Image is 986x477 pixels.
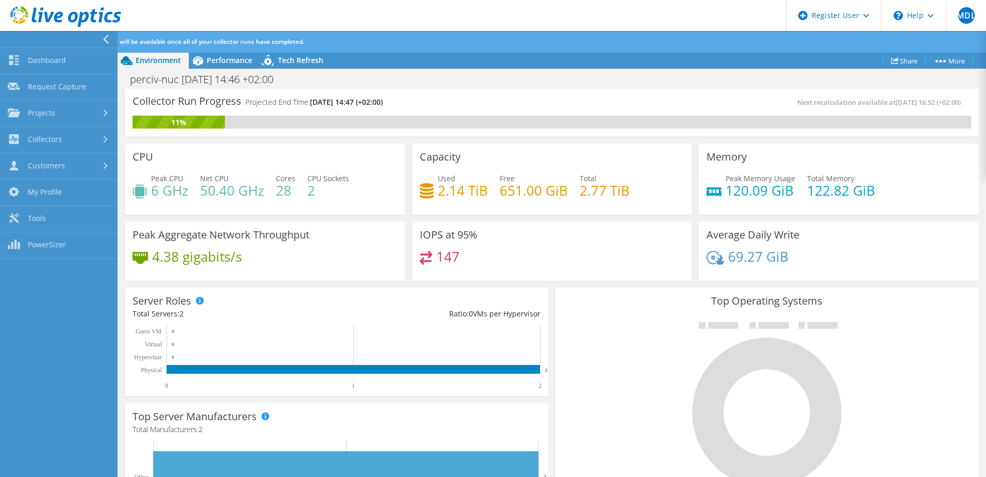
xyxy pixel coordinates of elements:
span: Performance [207,55,252,65]
h4: 2 [307,185,349,196]
span: Total Memory [807,173,854,183]
a: Share [883,53,926,69]
span: Tech Refresh [278,55,323,65]
h4: 28 [276,185,295,196]
h3: Capacity [420,151,461,163]
text: 0 [165,382,168,389]
h3: CPU [133,151,153,163]
span: Used [438,173,455,183]
text: 2 [545,368,548,373]
h4: 2.77 TiB [580,185,630,196]
span: Additional analysis will be available once all of your collector runs have completed. [63,37,304,46]
h4: Projected End Time: [245,97,383,108]
text: Physical [141,367,162,374]
span: Next recalculation available at [797,98,966,107]
h4: 50.40 GHz [200,185,264,196]
span: MDL [958,7,975,24]
text: Virtual [145,341,162,348]
h3: Average Daily Write [706,229,799,241]
h4: 651.00 GiB [500,185,568,196]
h4: 4.38 gigabits/s [152,251,242,262]
h3: Top Server Manufacturers [133,411,257,422]
a: More [925,53,973,69]
span: Peak Memory Usage [726,173,795,183]
text: 0 [172,342,174,347]
h3: Server Roles [133,295,191,307]
h4: Total Manufacturers: [133,424,540,435]
span: [DATE] 16:52 (+02:00) [896,98,961,107]
span: Peak CPU [151,173,183,183]
h1: perciv-nuc [DATE] 14:46 +02:00 [125,74,289,85]
h4: 120.09 GiB [726,185,795,196]
span: Net CPU [200,173,228,183]
span: Cores [276,173,295,183]
text: Guest VM [136,328,161,335]
span: 2 [179,309,184,319]
div: Total Servers: [133,308,336,320]
svg: \n [894,11,903,20]
text: 2 [538,382,541,389]
text: 0 [172,329,174,334]
text: 1 [352,382,355,389]
span: Environment [136,55,181,65]
h4: 69.27 GiB [728,251,788,262]
span: CPU Sockets [307,173,349,183]
div: Ratio: VMs per Hypervisor [336,308,540,320]
span: Total [580,173,597,183]
div: 11% [133,117,225,128]
span: 2 [199,424,203,434]
h3: Peak Aggregate Network Throughput [133,229,309,241]
h4: 6 GHz [151,185,188,196]
span: 0 [469,309,473,319]
h4: 2.14 TiB [438,185,488,196]
h4: 147 [436,251,459,262]
span: Free [500,173,515,183]
h3: Memory [706,151,747,163]
h3: IOPS at 95% [420,229,478,241]
text: Hypervisor [134,354,162,361]
h4: 122.82 GiB [807,185,875,196]
h3: Top Operating Systems [563,295,971,307]
text: 0 [172,355,174,360]
span: [DATE] 14:47 (+02:00) [310,97,383,107]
